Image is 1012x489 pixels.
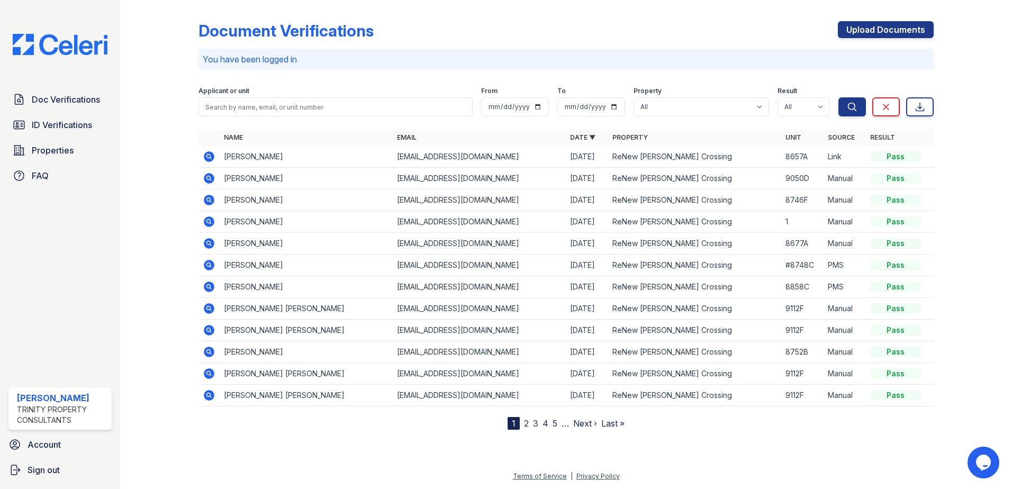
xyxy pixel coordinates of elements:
[838,21,934,38] a: Upload Documents
[781,298,824,320] td: 9112F
[870,133,895,141] a: Result
[4,459,116,481] a: Sign out
[870,368,921,379] div: Pass
[566,298,608,320] td: [DATE]
[608,385,781,406] td: ReNew [PERSON_NAME] Crossing
[870,216,921,227] div: Pass
[566,233,608,255] td: [DATE]
[220,168,393,189] td: [PERSON_NAME]
[781,211,824,233] td: 1
[608,146,781,168] td: ReNew [PERSON_NAME] Crossing
[870,151,921,162] div: Pass
[220,189,393,211] td: [PERSON_NAME]
[220,233,393,255] td: [PERSON_NAME]
[576,472,620,480] a: Privacy Policy
[32,169,49,182] span: FAQ
[566,385,608,406] td: [DATE]
[198,21,374,40] div: Document Verifications
[608,189,781,211] td: ReNew [PERSON_NAME] Crossing
[198,97,473,116] input: Search by name, email, or unit number
[393,341,566,363] td: [EMAIL_ADDRESS][DOMAIN_NAME]
[220,276,393,298] td: [PERSON_NAME]
[870,325,921,336] div: Pass
[393,146,566,168] td: [EMAIL_ADDRESS][DOMAIN_NAME]
[968,447,1001,478] iframe: chat widget
[870,390,921,401] div: Pass
[566,276,608,298] td: [DATE]
[220,320,393,341] td: [PERSON_NAME] [PERSON_NAME]
[8,140,112,161] a: Properties
[601,418,625,429] a: Last »
[220,385,393,406] td: [PERSON_NAME] [PERSON_NAME]
[870,282,921,292] div: Pass
[198,87,249,95] label: Applicant or unit
[8,114,112,135] a: ID Verifications
[571,472,573,480] div: |
[4,34,116,55] img: CE_Logo_Blue-a8612792a0a2168367f1c8372b55b34899dd931a85d93a1a3d3e32e68fde9ad4.png
[393,385,566,406] td: [EMAIL_ADDRESS][DOMAIN_NAME]
[203,53,929,66] p: You have been logged in
[608,320,781,341] td: ReNew [PERSON_NAME] Crossing
[570,133,595,141] a: Date ▼
[28,464,60,476] span: Sign out
[397,133,417,141] a: Email
[566,255,608,276] td: [DATE]
[220,341,393,363] td: [PERSON_NAME]
[824,168,866,189] td: Manual
[608,298,781,320] td: ReNew [PERSON_NAME] Crossing
[781,146,824,168] td: 8657A
[785,133,801,141] a: Unit
[393,363,566,385] td: [EMAIL_ADDRESS][DOMAIN_NAME]
[562,417,569,430] span: …
[566,341,608,363] td: [DATE]
[566,363,608,385] td: [DATE]
[781,168,824,189] td: 9050D
[781,189,824,211] td: 8746F
[824,320,866,341] td: Manual
[513,472,567,480] a: Terms of Service
[824,255,866,276] td: PMS
[870,195,921,205] div: Pass
[566,320,608,341] td: [DATE]
[612,133,648,141] a: Property
[17,404,107,425] div: Trinity Property Consultants
[8,165,112,186] a: FAQ
[870,173,921,184] div: Pass
[824,146,866,168] td: Link
[566,211,608,233] td: [DATE]
[220,298,393,320] td: [PERSON_NAME] [PERSON_NAME]
[781,320,824,341] td: 9112F
[393,189,566,211] td: [EMAIL_ADDRESS][DOMAIN_NAME]
[781,341,824,363] td: 8752B
[533,418,538,429] a: 3
[393,255,566,276] td: [EMAIL_ADDRESS][DOMAIN_NAME]
[393,233,566,255] td: [EMAIL_ADDRESS][DOMAIN_NAME]
[28,438,61,451] span: Account
[870,347,921,357] div: Pass
[870,238,921,249] div: Pass
[824,211,866,233] td: Manual
[32,119,92,131] span: ID Verifications
[566,168,608,189] td: [DATE]
[220,363,393,385] td: [PERSON_NAME] [PERSON_NAME]
[32,93,100,106] span: Doc Verifications
[608,341,781,363] td: ReNew [PERSON_NAME] Crossing
[608,211,781,233] td: ReNew [PERSON_NAME] Crossing
[393,276,566,298] td: [EMAIL_ADDRESS][DOMAIN_NAME]
[781,255,824,276] td: #8748C
[824,385,866,406] td: Manual
[543,418,548,429] a: 4
[781,233,824,255] td: 8677A
[4,434,116,455] a: Account
[393,168,566,189] td: [EMAIL_ADDRESS][DOMAIN_NAME]
[524,418,529,429] a: 2
[824,276,866,298] td: PMS
[393,320,566,341] td: [EMAIL_ADDRESS][DOMAIN_NAME]
[824,233,866,255] td: Manual
[32,144,74,157] span: Properties
[608,276,781,298] td: ReNew [PERSON_NAME] Crossing
[778,87,797,95] label: Result
[608,233,781,255] td: ReNew [PERSON_NAME] Crossing
[224,133,243,141] a: Name
[634,87,662,95] label: Property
